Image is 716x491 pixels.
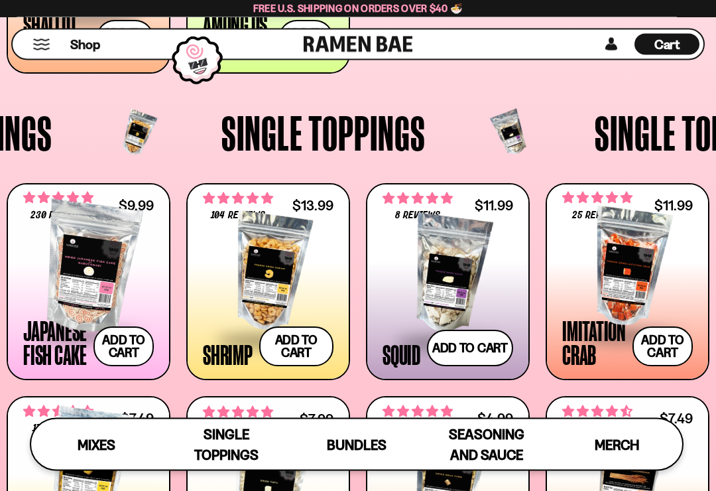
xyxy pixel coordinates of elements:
a: Seasoning and Sauce [422,419,552,470]
div: Shrimp [203,343,253,367]
a: Shop [70,34,100,55]
div: $4.99 [477,413,513,425]
a: Single Toppings [161,419,291,470]
a: Bundles [292,419,422,470]
span: 4.78 stars [203,404,273,421]
button: Mobile Menu Trigger [32,39,50,50]
a: 4.88 stars 25 reviews $11.99 Imitation Crab Add to cart [546,184,709,381]
div: Squid [383,343,420,367]
div: Imitation Crab [562,319,626,367]
span: Shop [70,36,100,54]
div: Cart [634,30,699,59]
div: $13.99 [292,200,333,212]
span: 4.77 stars [23,190,93,207]
span: 4.53 stars [562,403,632,421]
div: $11.99 [654,200,693,212]
span: 4.90 stars [203,190,273,208]
span: Cart [654,36,680,52]
span: 4.75 stars [383,190,453,208]
div: $7.99 [300,413,333,426]
span: Mixes [78,437,115,453]
span: Bundles [327,437,387,453]
span: Single Toppings [221,109,426,158]
a: 4.75 stars 8 reviews $11.99 Squid Add to cart [366,184,530,381]
div: $11.99 [475,200,513,212]
span: Seasoning and Sauce [449,426,524,463]
a: Mixes [31,419,161,470]
span: 5.00 stars [383,403,453,421]
span: Merch [595,437,639,453]
button: Add to cart [632,327,693,367]
div: $9.99 [119,200,154,212]
a: 4.90 stars 104 reviews $13.99 Shrimp Add to cart [186,184,350,381]
span: Single Toppings [194,426,259,463]
button: Add to cart [259,327,334,367]
a: Merch [552,419,682,470]
span: Free U.S. Shipping on Orders over $40 🍜 [253,2,463,15]
span: 4.88 stars [562,190,632,207]
button: Add to cart [93,327,154,367]
div: Japanese Fish Cake [23,319,87,367]
a: 4.77 stars 230 reviews $9.99 Japanese Fish Cake Add to cart [7,184,170,381]
button: Add to cart [427,330,513,367]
